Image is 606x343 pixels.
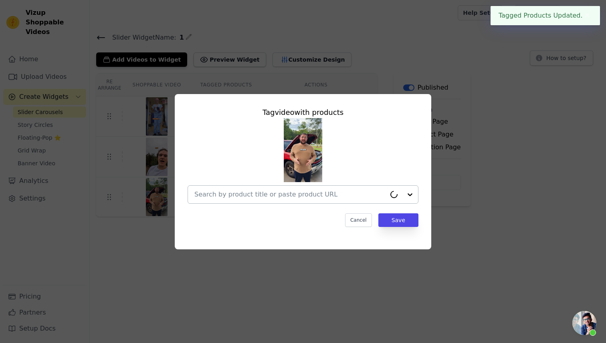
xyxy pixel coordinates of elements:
button: Close [583,11,592,20]
button: Cancel [345,213,372,227]
img: vizup-images-f834.png [284,118,322,182]
input: Search by product title or paste product URL [194,190,386,199]
div: Tag video with products [188,107,418,118]
div: Tagged Products Updated. [491,6,600,25]
a: Open chat [572,311,596,335]
button: Save [378,213,418,227]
